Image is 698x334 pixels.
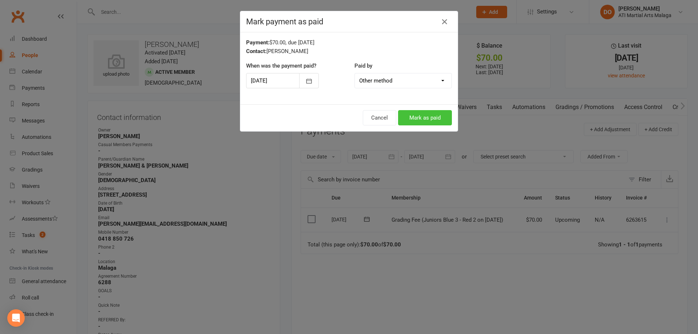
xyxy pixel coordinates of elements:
div: $70.00, due [DATE] [246,38,452,47]
h4: Mark payment as paid [246,17,452,26]
button: Close [439,16,450,28]
button: Cancel [363,110,396,125]
label: When was the payment paid? [246,61,316,70]
button: Mark as paid [398,110,452,125]
strong: Payment: [246,39,269,46]
strong: Contact: [246,48,266,55]
label: Paid by [354,61,372,70]
div: Open Intercom Messenger [7,309,25,327]
div: [PERSON_NAME] [246,47,452,56]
